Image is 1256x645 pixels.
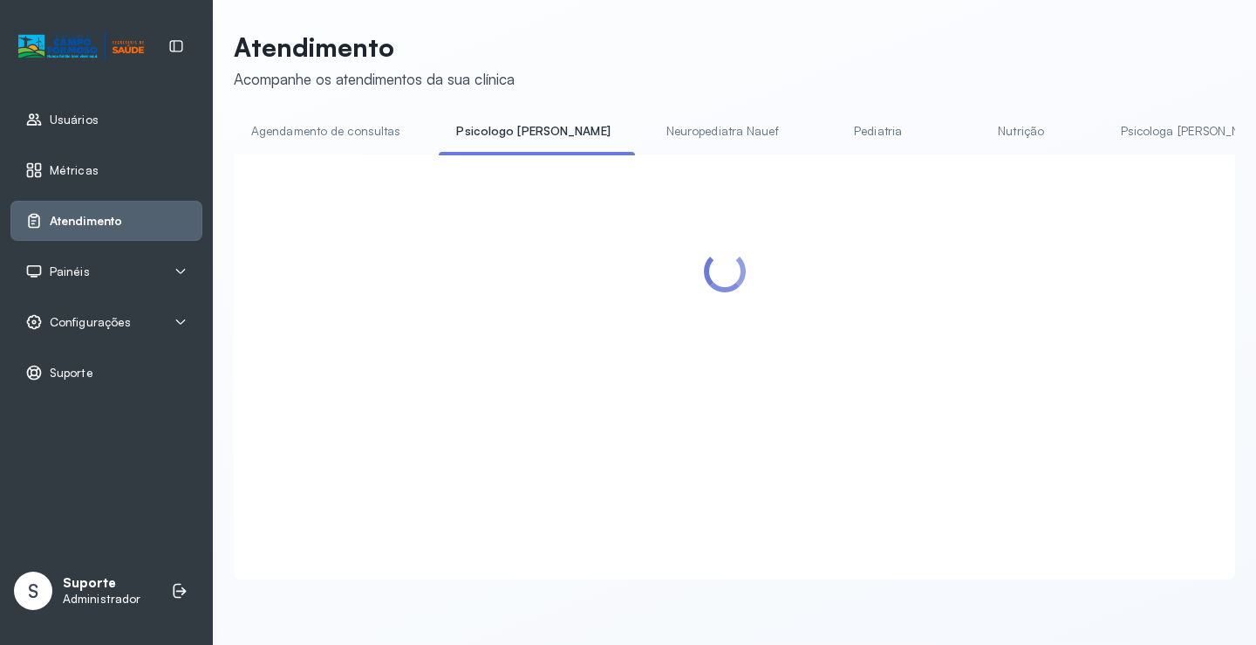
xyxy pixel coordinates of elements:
[25,212,188,230] a: Atendimento
[25,161,188,179] a: Métricas
[234,70,515,88] div: Acompanhe os atendimentos da sua clínica
[25,111,188,128] a: Usuários
[50,163,99,178] span: Métricas
[50,366,93,381] span: Suporte
[960,117,1082,146] a: Nutrição
[18,32,144,61] img: Logotipo do estabelecimento
[817,117,939,146] a: Pediatria
[649,117,796,146] a: Neuropediatra Nauef
[50,214,122,229] span: Atendimento
[50,264,90,279] span: Painéis
[63,592,140,607] p: Administrador
[234,31,515,63] p: Atendimento
[439,117,627,146] a: Psicologo [PERSON_NAME]
[50,113,99,127] span: Usuários
[50,315,131,330] span: Configurações
[234,117,418,146] a: Agendamento de consultas
[63,575,140,592] p: Suporte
